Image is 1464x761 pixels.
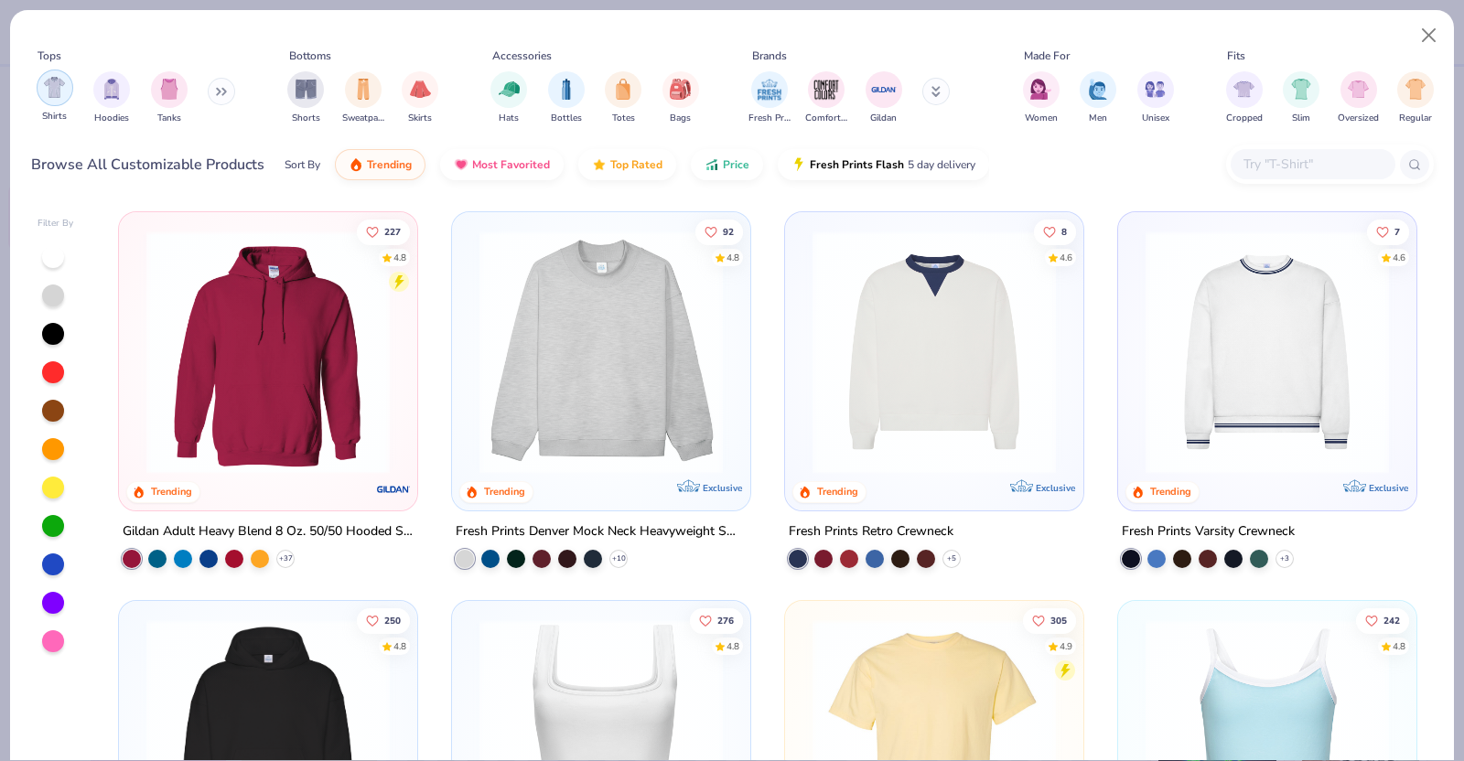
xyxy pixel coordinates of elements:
img: TopRated.gif [592,157,607,172]
button: filter button [1080,71,1116,125]
button: filter button [662,71,699,125]
img: Hoodies Image [102,79,122,100]
button: filter button [1137,71,1174,125]
button: Like [695,219,743,244]
span: Price [723,157,749,172]
div: filter for Bottles [548,71,585,125]
img: Men Image [1088,79,1108,100]
span: + 37 [279,553,293,564]
div: Tops [38,48,61,64]
span: Sweatpants [342,112,384,125]
span: Top Rated [610,157,662,172]
div: filter for Totes [605,71,641,125]
button: filter button [805,71,847,125]
div: 4.6 [1393,251,1405,264]
span: Slim [1292,112,1310,125]
div: filter for Hoodies [93,71,130,125]
div: 4.8 [1393,639,1405,653]
span: Fresh Prints Flash [810,157,904,172]
button: Like [690,607,743,633]
img: 230d1666-f904-4a08-b6b8-0d22bf50156f [1065,230,1327,474]
div: Bottoms [289,48,331,64]
span: Tanks [157,112,181,125]
button: filter button [1283,71,1319,125]
span: 276 [717,616,734,625]
button: filter button [1226,71,1263,125]
span: 250 [385,616,402,625]
div: 4.6 [1060,251,1072,264]
span: Gildan [870,112,897,125]
img: Slim Image [1291,79,1311,100]
span: Exclusive [1036,482,1075,494]
img: Skirts Image [410,79,431,100]
span: Oversized [1338,112,1379,125]
button: filter button [1023,71,1060,125]
span: Comfort Colors [805,112,847,125]
span: Shorts [292,112,320,125]
div: Accessories [492,48,552,64]
div: Sort By [285,156,320,173]
div: Fits [1227,48,1245,64]
div: 4.8 [394,639,407,653]
img: Comfort Colors Image [813,76,840,103]
div: 4.8 [727,639,739,653]
span: 227 [385,227,402,236]
div: Browse All Customizable Products [31,154,264,176]
span: Fresh Prints [748,112,791,125]
span: Hoodies [94,112,129,125]
div: Brands [752,48,787,64]
span: Skirts [408,112,432,125]
img: 3abb6cdb-110e-4e18-92a0-dbcd4e53f056 [803,230,1065,474]
div: Filter By [38,217,74,230]
button: filter button [490,71,527,125]
button: Close [1412,18,1447,53]
img: Sweatpants Image [353,79,373,100]
span: Unisex [1142,112,1169,125]
img: Gildan logo [375,471,412,508]
img: Oversized Image [1348,79,1369,100]
button: Like [1023,607,1076,633]
img: Hats Image [499,79,520,100]
button: filter button [151,71,188,125]
span: + 10 [612,553,626,564]
div: Gildan Adult Heavy Blend 8 Oz. 50/50 Hooded Sweatshirt [123,520,414,543]
button: Fresh Prints Flash5 day delivery [778,149,989,180]
button: filter button [1338,71,1379,125]
div: Fresh Prints Retro Crewneck [789,520,953,543]
span: 7 [1394,227,1400,236]
button: filter button [402,71,438,125]
div: 4.9 [1060,639,1072,653]
span: 8 [1061,227,1067,236]
div: filter for Bags [662,71,699,125]
div: filter for Shorts [287,71,324,125]
span: Shirts [42,110,67,123]
div: filter for Gildan [866,71,902,125]
img: 01756b78-01f6-4cc6-8d8a-3c30c1a0c8ac [137,230,399,474]
div: filter for Unisex [1137,71,1174,125]
img: f5d85501-0dbb-4ee4-b115-c08fa3845d83 [470,230,732,474]
div: filter for Cropped [1226,71,1263,125]
span: Hats [499,112,519,125]
span: Exclusive [703,482,742,494]
div: filter for Women [1023,71,1060,125]
button: filter button [1397,71,1434,125]
input: Try "T-Shirt" [1242,154,1383,175]
img: Regular Image [1405,79,1426,100]
button: filter button [287,71,324,125]
div: Fresh Prints Denver Mock Neck Heavyweight Sweatshirt [456,520,747,543]
div: filter for Slim [1283,71,1319,125]
img: most_fav.gif [454,157,468,172]
span: Regular [1399,112,1432,125]
span: Men [1089,112,1107,125]
div: filter for Shirts [37,70,73,123]
img: Totes Image [613,79,633,100]
span: + 5 [947,553,956,564]
div: filter for Men [1080,71,1116,125]
div: filter for Oversized [1338,71,1379,125]
span: Bags [670,112,691,125]
span: 305 [1050,616,1067,625]
span: Exclusive [1368,482,1407,494]
img: flash.gif [791,157,806,172]
img: Shorts Image [296,79,317,100]
span: Totes [612,112,635,125]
